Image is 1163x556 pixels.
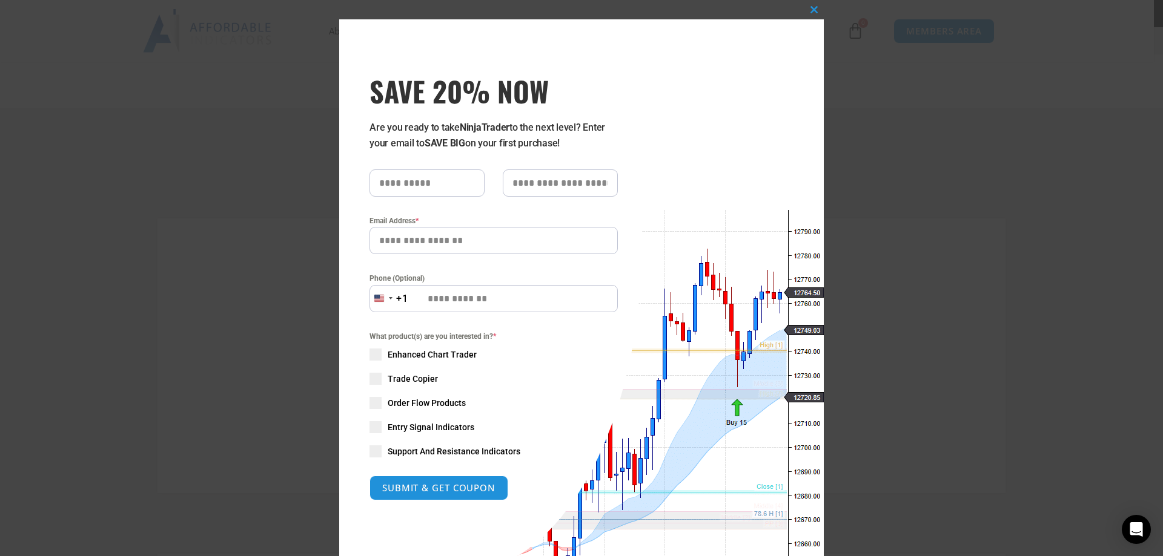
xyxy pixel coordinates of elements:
[369,445,618,457] label: Support And Resistance Indicators
[388,373,438,385] span: Trade Copier
[388,445,520,457] span: Support And Resistance Indicators
[425,137,465,149] strong: SAVE BIG
[369,272,618,284] label: Phone (Optional)
[369,476,508,500] button: SUBMIT & GET COUPON
[369,74,618,108] span: SAVE 20% NOW
[369,397,618,409] label: Order Flow Products
[369,373,618,385] label: Trade Copier
[369,120,618,151] p: Are you ready to take to the next level? Enter your email to on your first purchase!
[369,285,408,312] button: Selected country
[369,330,618,342] span: What product(s) are you interested in?
[369,215,618,227] label: Email Address
[388,421,474,433] span: Entry Signal Indicators
[369,421,618,433] label: Entry Signal Indicators
[388,348,477,361] span: Enhanced Chart Trader
[369,348,618,361] label: Enhanced Chart Trader
[1122,515,1151,544] div: Open Intercom Messenger
[388,397,466,409] span: Order Flow Products
[396,291,408,307] div: +1
[460,122,509,133] strong: NinjaTrader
